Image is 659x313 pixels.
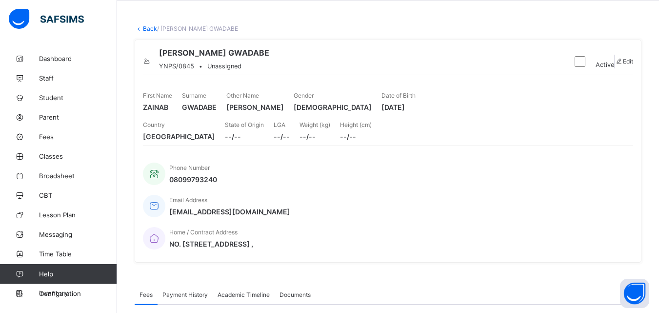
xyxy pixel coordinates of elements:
[18,231,66,238] span: TOTAL EXPECTED
[39,133,117,141] span: Fees
[55,186,218,192] div: First Aid
[18,219,41,226] span: Discount
[381,103,416,111] span: [DATE]
[157,25,238,32] span: / [PERSON_NAME] GWADABE
[143,121,165,128] span: Country
[39,290,117,297] span: Configuration
[219,161,246,167] span: ₦ 120,000
[294,103,372,111] span: [DEMOGRAPHIC_DATA]
[398,219,416,226] span: ₦ 0.00
[300,121,330,128] span: Weight (kg)
[219,194,235,201] span: ₦ 500
[143,132,215,141] span: [GEOGRAPHIC_DATA]
[398,286,415,292] span: [DATE]
[384,177,443,185] td: 1
[18,268,69,275] span: Amount Remaining
[55,194,218,201] div: PTA
[219,186,240,192] span: ₦ 5,000
[274,132,290,141] span: --/--
[384,193,443,202] td: 1
[218,153,384,160] th: unit price
[39,172,117,180] span: Broadsheet
[140,291,153,298] span: Fees
[218,291,270,298] span: Academic Timeline
[225,132,264,141] span: --/--
[162,291,208,298] span: Payment History
[143,103,172,111] span: ZAINAB
[39,191,117,199] span: CBT
[55,177,218,184] div: Info Tech
[398,298,439,305] span: BANK DEPOSIT
[55,169,218,176] div: Exam fee
[39,94,117,102] span: Student
[398,231,435,238] span: ₦ 139,500.00
[280,291,311,298] span: Documents
[159,63,269,70] div: •
[169,196,207,204] span: Email Address
[169,208,290,216] span: [EMAIL_ADDRESS][DOMAIN_NAME]
[18,298,63,305] span: Payment Method
[398,244,416,250] span: ₦ 0.00
[55,161,218,167] div: Tuition fee
[39,113,117,121] span: Parent
[589,169,610,176] span: ₦ 5,000
[593,194,610,201] span: ₦ 500
[143,25,157,32] a: Back
[317,15,348,27] img: receipt.26f346b57495a98c98ef9b0bc63aa4d8.svg
[219,169,240,176] span: ₦ 5,000
[589,177,610,184] span: ₦ 9,000
[39,55,117,63] span: Dashboard
[384,160,443,168] td: 1
[23,101,90,107] span: [DATE]-[DATE] / First Term
[384,168,443,177] td: 1
[143,92,172,99] span: First Name
[159,63,194,70] span: YNPS/0845
[39,270,117,278] span: Help
[299,62,371,71] span: YANDUTSE SCHOOL
[225,121,264,128] span: State of Origin
[226,103,284,111] span: [PERSON_NAME]
[620,279,649,308] button: Open asap
[169,229,238,236] span: Home / Contract Address
[23,112,641,119] span: [PERSON_NAME]
[23,124,641,131] span: PRIMARY 3 C
[39,250,117,258] span: Time Table
[596,61,614,68] span: Active
[300,132,330,141] span: --/--
[182,92,206,99] span: Surname
[182,103,217,111] span: GWADABE
[384,185,443,193] td: 1
[39,211,117,219] span: Lesson Plan
[384,153,443,160] th: qty
[18,256,53,263] span: Amount Paid
[9,9,84,29] img: safsims
[590,91,636,98] span: Download receipt
[169,175,217,184] span: 08099793240
[320,32,344,57] img: YANDUTSE SCHOOL
[582,161,610,167] span: ₦ 120,000
[55,153,218,160] th: item
[398,268,436,275] span: -₦ 268,000.00
[443,153,610,160] th: amount
[39,230,117,238] span: Messaging
[207,63,241,70] span: Unassigned
[219,177,240,184] span: ₦ 9,000
[294,92,314,99] span: Gender
[340,132,372,141] span: --/--
[623,58,633,65] span: Edit
[39,74,117,82] span: Staff
[381,92,416,99] span: Date of Birth
[18,244,82,250] span: Previously Paid Amount
[398,256,434,263] span: ₦ 407,500.00
[18,286,56,292] span: Payment Date
[226,92,259,99] span: Other Name
[169,240,253,248] span: NO. [STREET_ADDRESS] ,
[39,152,117,160] span: Classes
[274,121,285,128] span: LGA
[169,164,210,171] span: Phone Number
[159,48,269,58] span: [PERSON_NAME] GWADABE
[589,186,610,192] span: ₦ 5,000
[340,121,372,128] span: Height (cm)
